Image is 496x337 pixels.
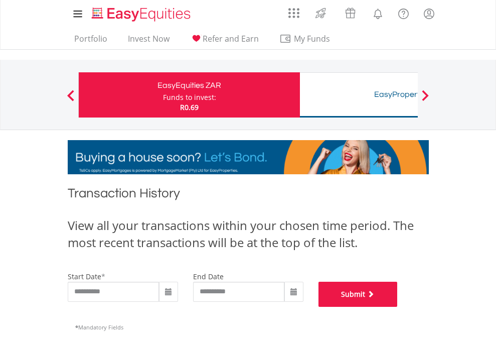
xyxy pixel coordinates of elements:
[68,140,429,174] img: EasyMortage Promotion Banner
[61,95,81,105] button: Previous
[180,102,199,112] span: R0.69
[365,3,391,23] a: Notifications
[90,6,195,23] img: EasyEquities_Logo.png
[68,184,429,207] h1: Transaction History
[163,92,216,102] div: Funds to invest:
[186,34,263,49] a: Refer and Earn
[203,33,259,44] span: Refer and Earn
[193,272,224,281] label: end date
[416,3,442,25] a: My Profile
[68,272,101,281] label: start date
[70,34,111,49] a: Portfolio
[88,3,195,23] a: Home page
[288,8,299,19] img: grid-menu-icon.svg
[124,34,174,49] a: Invest Now
[68,217,429,252] div: View all your transactions within your chosen time period. The most recent transactions will be a...
[391,3,416,23] a: FAQ's and Support
[75,323,123,331] span: Mandatory Fields
[85,78,294,92] div: EasyEquities ZAR
[312,5,329,21] img: thrive-v2.svg
[279,32,345,45] span: My Funds
[318,282,398,307] button: Submit
[336,3,365,21] a: Vouchers
[415,95,435,105] button: Next
[282,3,306,19] a: AppsGrid
[342,5,359,21] img: vouchers-v2.svg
